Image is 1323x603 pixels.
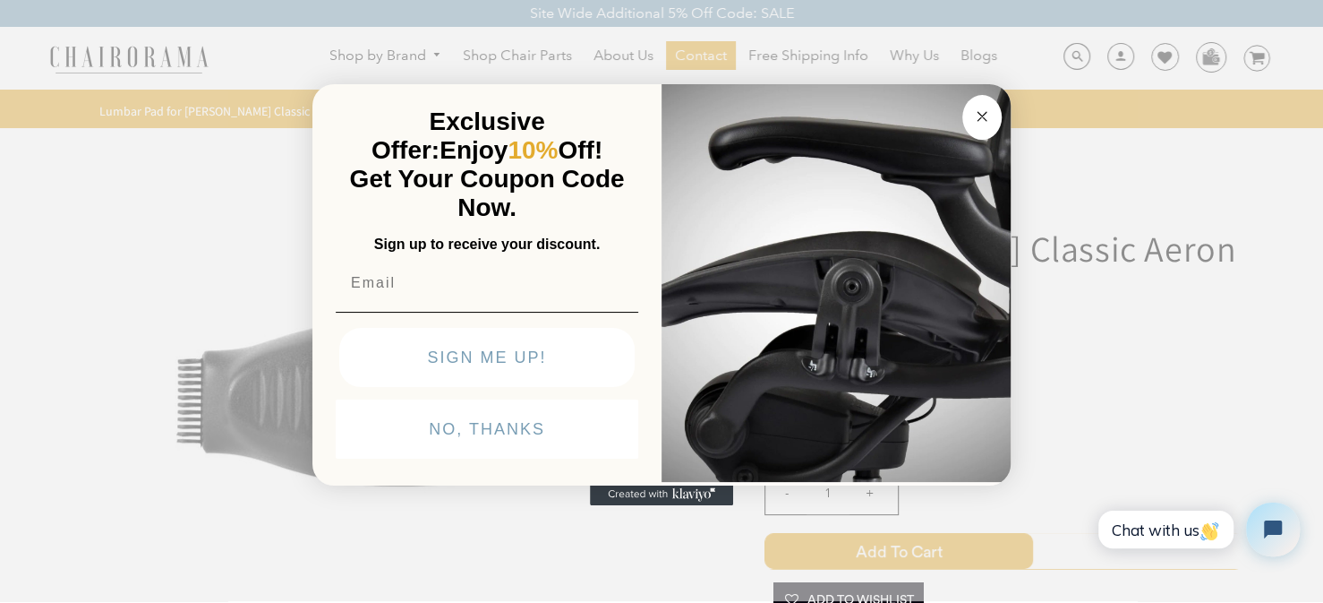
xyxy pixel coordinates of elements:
span: Enjoy Off! [440,136,602,164]
span: Get Your Coupon Code Now. [350,165,625,221]
button: NO, THANKS [336,400,638,459]
img: 92d77583-a095-41f6-84e7-858462e0427a.jpeg [661,81,1011,482]
button: SIGN ME UP! [339,328,635,387]
span: 10% [508,136,558,164]
a: Created with Klaviyo - opens in a new tab [590,484,733,505]
button: Close dialog [962,95,1002,140]
span: Exclusive Offer: [371,108,545,164]
iframe: Tidio Chat [1079,487,1315,572]
input: Email [336,265,638,301]
span: Sign up to receive your discount. [374,237,600,252]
